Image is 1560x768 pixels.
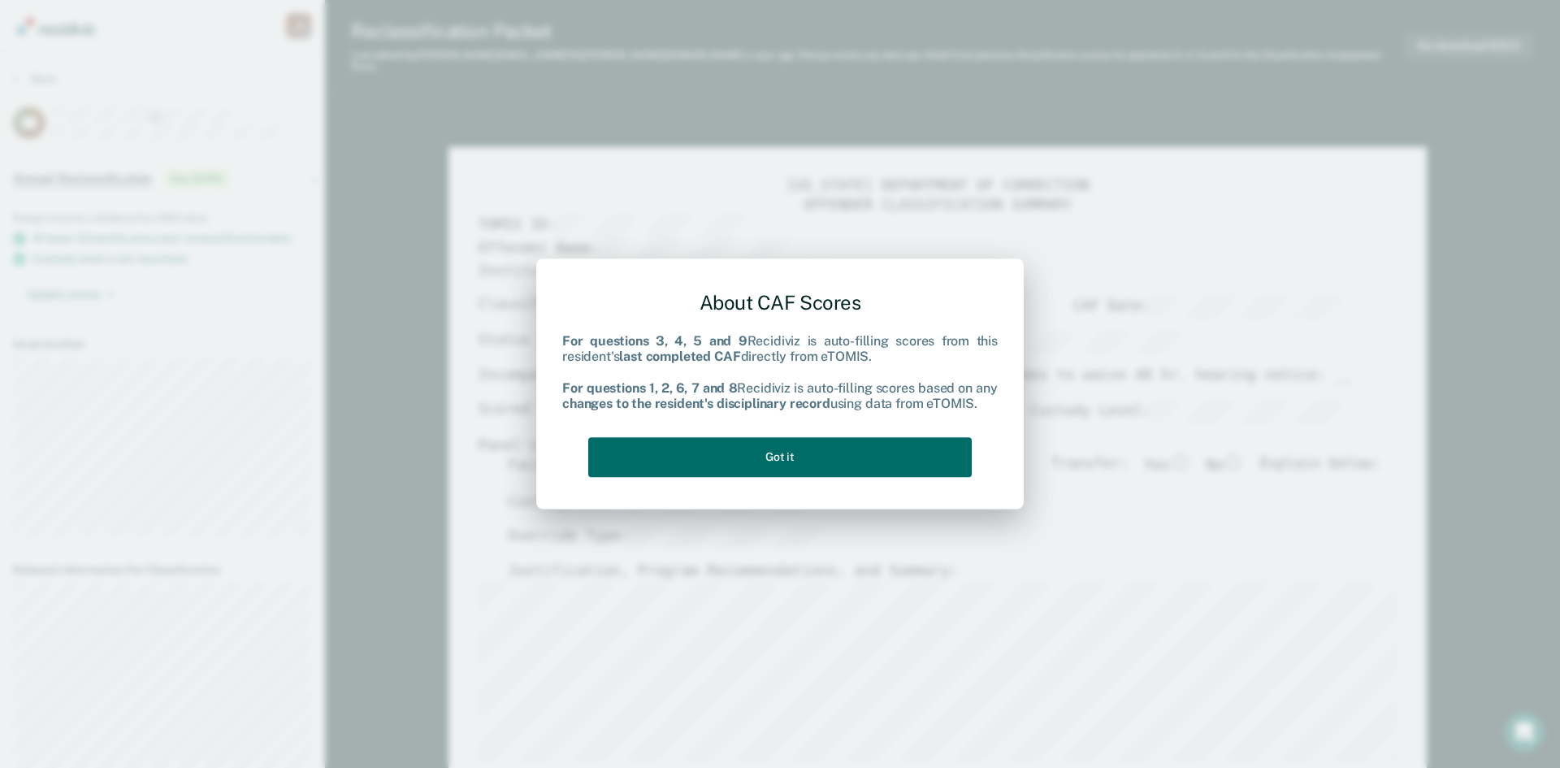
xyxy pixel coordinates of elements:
[588,437,972,477] button: Got it
[619,349,740,365] b: last completed CAF
[562,334,998,412] div: Recidiviz is auto-filling scores from this resident's directly from eTOMIS. Recidiviz is auto-fil...
[562,334,747,349] b: For questions 3, 4, 5 and 9
[562,278,998,328] div: About CAF Scores
[562,380,737,396] b: For questions 1, 2, 6, 7 and 8
[562,396,830,411] b: changes to the resident's disciplinary record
